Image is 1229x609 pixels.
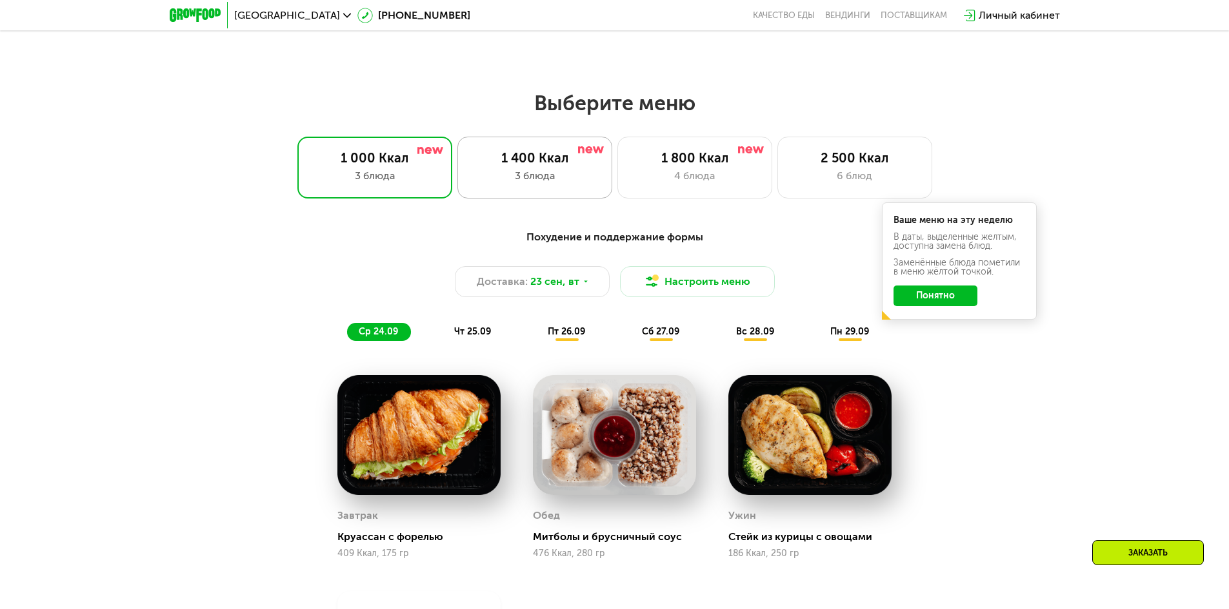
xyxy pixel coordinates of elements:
[830,326,869,337] span: пн 29.09
[728,506,756,525] div: Ужин
[791,168,919,184] div: 6 блюд
[471,168,599,184] div: 3 блюда
[311,150,439,166] div: 1 000 Ккал
[357,8,470,23] a: [PHONE_NUMBER]
[894,216,1025,225] div: Ваше меню на эту неделю
[530,274,579,289] span: 23 сен, вт
[337,506,378,525] div: Завтрак
[894,233,1025,251] div: В даты, выделенные желтым, доступна замена блюд.
[791,150,919,166] div: 2 500 Ккал
[533,548,696,559] div: 476 Ккал, 280 гр
[533,530,706,543] div: Митболы и брусничный соус
[337,530,511,543] div: Круассан с форелью
[533,506,560,525] div: Обед
[894,285,977,306] button: Понятно
[728,548,892,559] div: 186 Ккал, 250 гр
[642,326,679,337] span: сб 27.09
[477,274,528,289] span: Доставка:
[894,258,1025,276] div: Заменённые блюда пометили в меню жёлтой точкой.
[620,266,775,297] button: Настроить меню
[825,10,870,21] a: Вендинги
[753,10,815,21] a: Качество еды
[359,326,398,337] span: ср 24.09
[631,168,759,184] div: 4 блюда
[337,548,501,559] div: 409 Ккал, 175 гр
[631,150,759,166] div: 1 800 Ккал
[454,326,491,337] span: чт 25.09
[736,326,774,337] span: вс 28.09
[471,150,599,166] div: 1 400 Ккал
[548,326,585,337] span: пт 26.09
[728,530,902,543] div: Стейк из курицы с овощами
[234,10,340,21] span: [GEOGRAPHIC_DATA]
[979,8,1060,23] div: Личный кабинет
[233,229,997,246] div: Похудение и поддержание формы
[41,90,1188,116] h2: Выберите меню
[311,168,439,184] div: 3 блюда
[881,10,947,21] div: поставщикам
[1092,540,1204,565] div: Заказать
